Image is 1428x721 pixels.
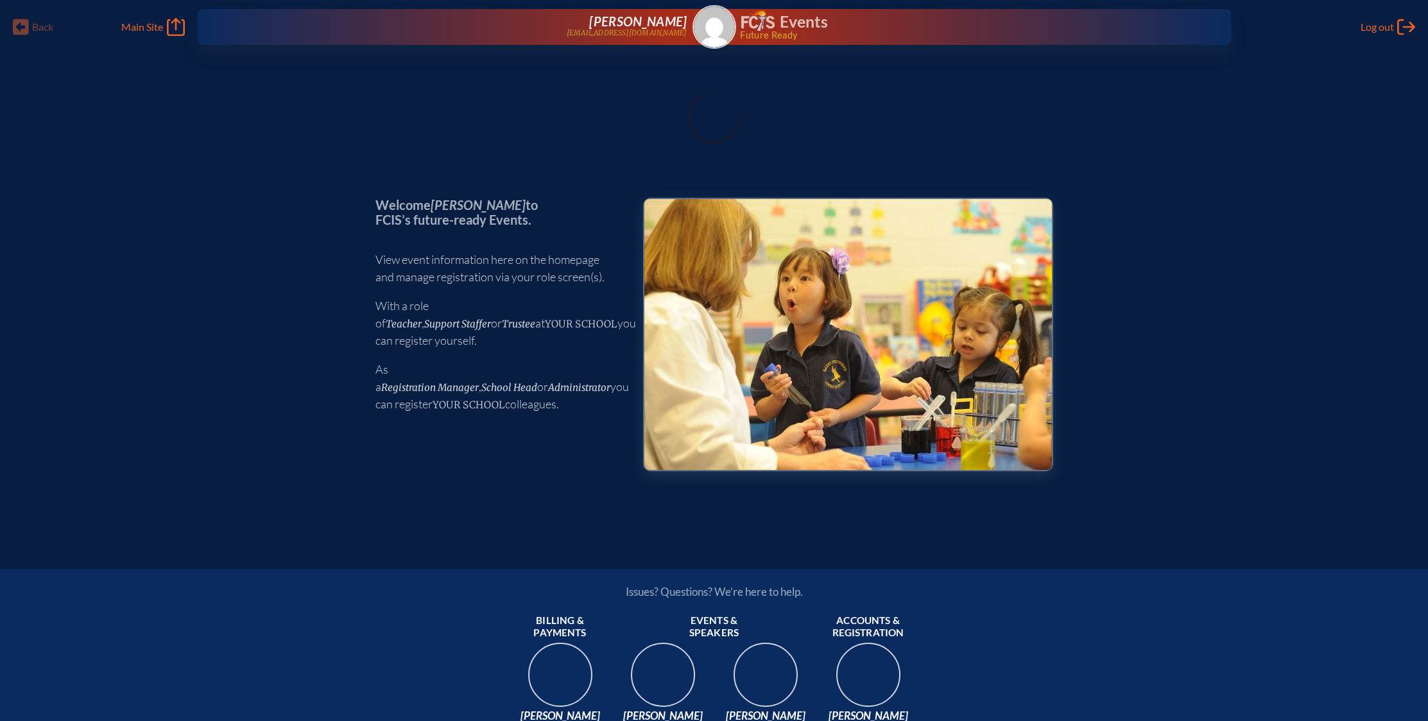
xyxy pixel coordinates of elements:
span: Main Site [121,21,163,33]
img: Gravatar [694,6,735,48]
span: School Head [481,381,537,394]
span: Accounts & registration [822,614,915,640]
p: Issues? Questions? We’re here to help. [488,585,940,598]
a: [PERSON_NAME][EMAIL_ADDRESS][DOMAIN_NAME] [239,14,687,40]
p: With a role of , or at you can register yourself. [375,297,623,349]
p: As a , or you can register colleagues. [375,361,623,413]
span: [PERSON_NAME] [431,197,526,213]
span: Support Staffer [424,318,491,330]
img: 94e3d245-ca72-49ea-9844-ae84f6d33c0f [622,639,704,721]
span: [PERSON_NAME] [589,13,687,29]
span: Events & speakers [668,614,761,640]
p: Welcome to FCIS’s future-ready Events. [375,198,623,227]
span: Registration Manager [381,381,479,394]
img: 9c64f3fb-7776-47f4-83d7-46a341952595 [519,639,601,721]
span: Administrator [548,381,610,394]
span: Future Ready [740,31,1189,40]
a: Main Site [121,18,184,36]
span: your school [433,399,505,411]
img: b1ee34a6-5a78-4519-85b2-7190c4823173 [827,639,909,721]
span: Trustee [502,318,535,330]
span: Log out [1361,21,1394,33]
span: Billing & payments [514,614,606,640]
span: your school [545,318,617,330]
div: FCIS Events — Future ready [741,10,1190,40]
span: Teacher [386,318,422,330]
p: [EMAIL_ADDRESS][DOMAIN_NAME] [567,29,687,37]
a: Gravatar [692,5,736,49]
p: View event information here on the homepage and manage registration via your role screen(s). [375,251,623,286]
img: 545ba9c4-c691-43d5-86fb-b0a622cbeb82 [725,639,807,721]
img: Events [644,199,1052,470]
